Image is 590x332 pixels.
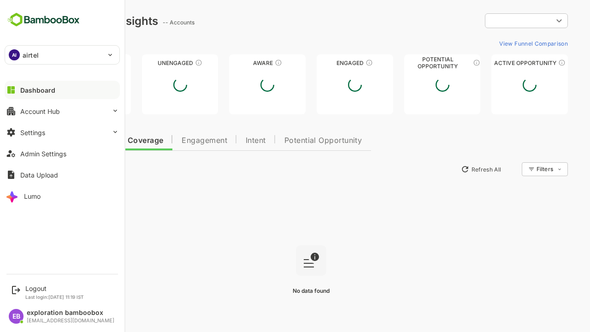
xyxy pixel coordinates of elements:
[526,59,533,66] div: These accounts have open opportunities which might be at any of the Sales Stages
[197,59,273,66] div: Aware
[463,36,536,51] button: View Funnel Comparison
[459,59,536,66] div: Active Opportunity
[503,161,536,178] div: Filters
[260,287,297,294] span: No data found
[9,49,20,60] div: AI
[242,59,250,66] div: These accounts have just entered the buying cycle and need further nurturing
[5,187,120,205] button: Lumo
[130,19,165,26] ag: -- Accounts
[20,150,66,158] div: Admin Settings
[9,309,24,324] div: EB
[20,86,55,94] div: Dashboard
[27,309,114,317] div: exploration bamboobox
[5,46,119,64] div: AIairtel
[20,171,58,179] div: Data Upload
[5,102,120,120] button: Account Hub
[22,161,89,178] button: New Insights
[149,137,195,144] span: Engagement
[23,50,39,60] p: airtel
[5,11,83,29] img: BambooboxFullLogoMark.5f36c76dfaba33ec1ec1367b70bb1252.svg
[333,59,341,66] div: These accounts are warm, further nurturing would qualify them to MQAs
[20,129,45,136] div: Settings
[22,14,126,28] div: Dashboard Insights
[213,137,234,144] span: Intent
[5,81,120,99] button: Dashboard
[284,59,361,66] div: Engaged
[441,59,448,66] div: These accounts are MQAs and can be passed on to Inside Sales
[163,59,170,66] div: These accounts have not shown enough engagement and need nurturing
[5,166,120,184] button: Data Upload
[110,59,186,66] div: Unengaged
[22,59,99,66] div: Unreached
[5,123,120,142] button: Settings
[20,107,60,115] div: Account Hub
[31,137,131,144] span: Data Quality and Coverage
[504,166,521,172] div: Filters
[252,137,330,144] span: Potential Opportunity
[453,12,536,29] div: ​
[27,318,114,324] div: [EMAIL_ADDRESS][DOMAIN_NAME]
[75,59,83,66] div: These accounts have not been engaged with for a defined time period
[25,285,84,292] div: Logout
[372,59,448,66] div: Potential Opportunity
[25,294,84,300] p: Last login: [DATE] 11:19 IST
[425,162,473,177] button: Refresh All
[24,192,41,200] div: Lumo
[5,144,120,163] button: Admin Settings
